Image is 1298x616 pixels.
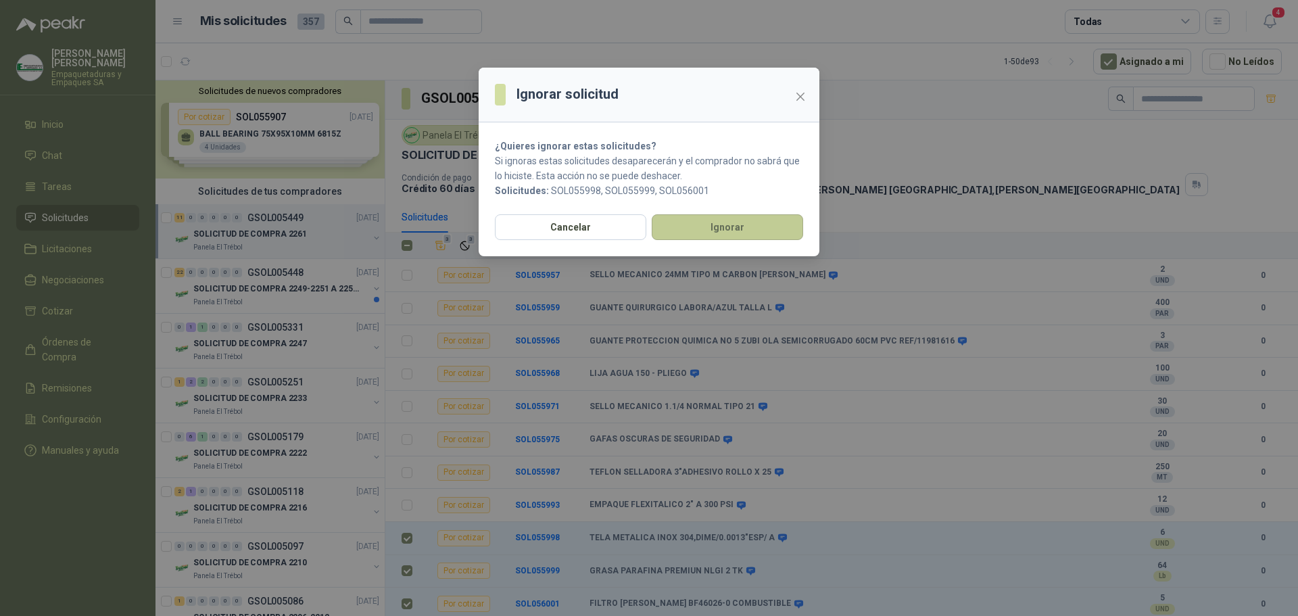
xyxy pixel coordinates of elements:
p: Si ignoras estas solicitudes desaparecerán y el comprador no sabrá que lo hiciste. Esta acción no... [495,153,803,183]
button: Close [790,86,811,108]
b: Solicitudes: [495,185,549,196]
strong: ¿Quieres ignorar estas solicitudes? [495,141,656,151]
h3: Ignorar solicitud [516,84,619,105]
button: Cancelar [495,214,646,240]
button: Ignorar [652,214,803,240]
p: SOL055998, SOL055999, SOL056001 [495,183,803,198]
span: close [795,91,806,102]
